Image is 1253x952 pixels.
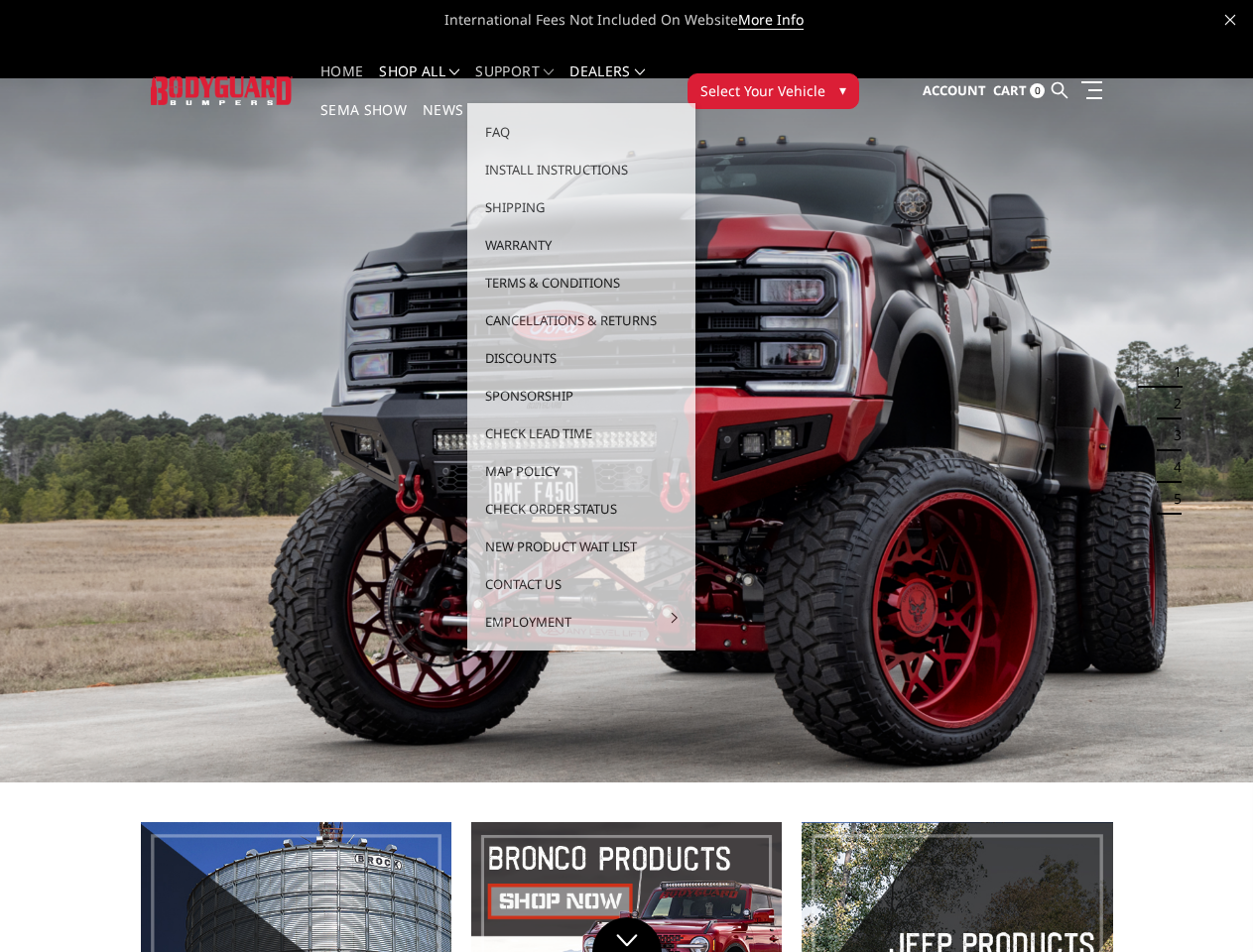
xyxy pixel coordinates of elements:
a: Sponsorship [475,377,688,415]
a: Check Lead Time [475,415,688,452]
img: BODYGUARD BUMPERS [151,76,293,104]
button: 3 of 5 [1162,419,1182,451]
a: Install Instructions [475,151,688,188]
a: SEMA Show [320,103,407,142]
a: Shipping [475,188,688,226]
a: Account [923,64,986,118]
a: MAP Policy [475,452,688,490]
a: Dealers [569,64,645,103]
a: Cart 0 [993,64,1045,118]
button: 4 of 5 [1162,451,1182,483]
button: Select Your Vehicle [688,73,859,109]
a: News [423,103,463,142]
a: Terms & Conditions [475,264,688,301]
a: Cancellations & Returns [475,301,688,339]
a: shop all [379,64,459,103]
a: Support [475,64,554,103]
a: Warranty [475,226,688,264]
iframe: Chat Widget [1154,857,1253,952]
a: Discounts [475,339,688,377]
span: ▾ [839,79,846,100]
a: New Product Wait List [475,528,688,565]
span: 0 [1030,83,1045,98]
span: Select Your Vehicle [700,80,825,101]
a: More Info [738,10,804,30]
button: 1 of 5 [1162,356,1182,388]
a: Employment [475,603,688,641]
a: Check Order Status [475,490,688,528]
button: 2 of 5 [1162,388,1182,419]
a: Home [320,64,363,103]
a: Contact Us [475,565,688,603]
span: Cart [993,81,1027,99]
span: Account [923,81,986,99]
a: FAQ [475,113,688,151]
button: 5 of 5 [1162,483,1182,515]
